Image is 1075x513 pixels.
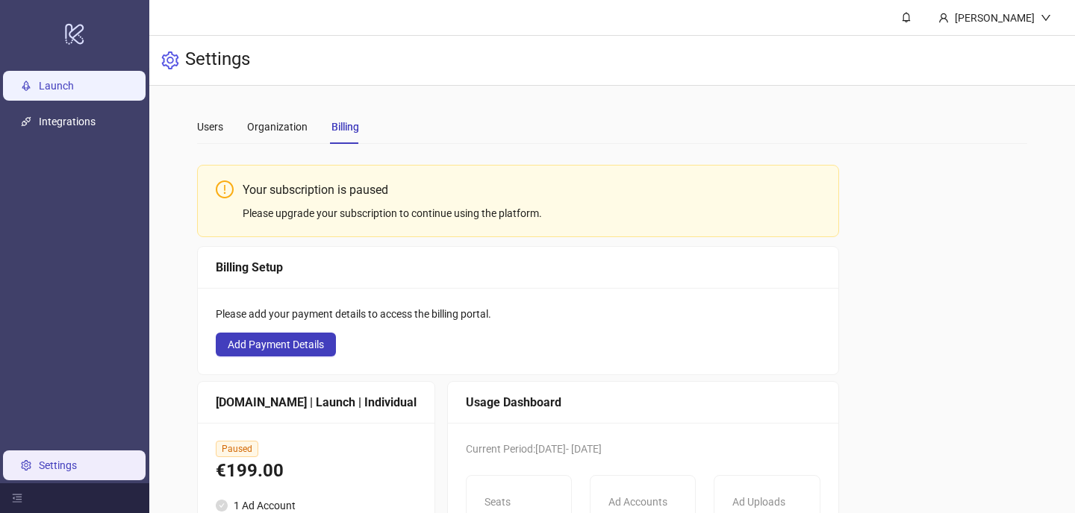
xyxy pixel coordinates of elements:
div: Please add your payment details to access the billing portal. [216,306,820,322]
span: Current Period: [DATE] - [DATE] [466,443,602,455]
button: Add Payment Details [216,333,336,356]
div: [PERSON_NAME] [949,10,1041,26]
span: down [1041,13,1051,23]
span: exclamation-circle [216,180,234,198]
span: bell [901,12,912,22]
div: Billing Setup [216,258,820,277]
span: menu-fold [12,493,22,503]
span: Paused [216,441,258,457]
div: Billing [331,119,359,135]
a: Integrations [39,116,96,128]
a: Settings [39,459,77,471]
h3: Settings [185,48,250,73]
div: Please upgrade your subscription to continue using the platform. [243,205,820,221]
div: Organization [247,119,308,135]
a: Launch [39,80,74,92]
div: [DOMAIN_NAME] | Launch | Individual [216,393,417,412]
div: €199.00 [216,457,417,485]
span: Add Payment Details [228,339,324,350]
div: Your subscription is paused [243,180,820,199]
span: check-circle [216,500,228,512]
div: Ad Accounts [608,494,677,510]
div: Usage Dashboard [466,393,820,412]
span: setting [161,51,179,69]
div: Seats [484,494,553,510]
span: user [938,13,949,23]
div: Ad Uploads [732,494,801,510]
div: Users [197,119,223,135]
